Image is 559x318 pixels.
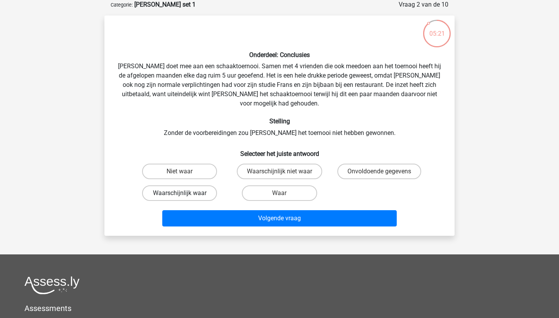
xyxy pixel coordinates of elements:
button: Volgende vraag [162,210,397,226]
label: Waarschijnlijk waar [142,185,217,201]
small: Categorie: [111,2,133,8]
h6: Onderdeel: Conclusies [117,51,442,59]
h6: Selecteer het juiste antwoord [117,144,442,157]
img: Assessly logo [24,276,80,294]
h6: Stelling [117,118,442,125]
label: Onvoldoende gegevens [337,164,421,179]
strong: [PERSON_NAME] set 1 [134,1,196,8]
div: 05:21 [422,19,451,38]
label: Waar [242,185,317,201]
div: [PERSON_NAME] doet mee aan een schaaktoernooi. Samen met 4 vrienden die ook meedoen aan het toern... [108,22,451,230]
label: Niet waar [142,164,217,179]
label: Waarschijnlijk niet waar [237,164,322,179]
h5: Assessments [24,304,535,313]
